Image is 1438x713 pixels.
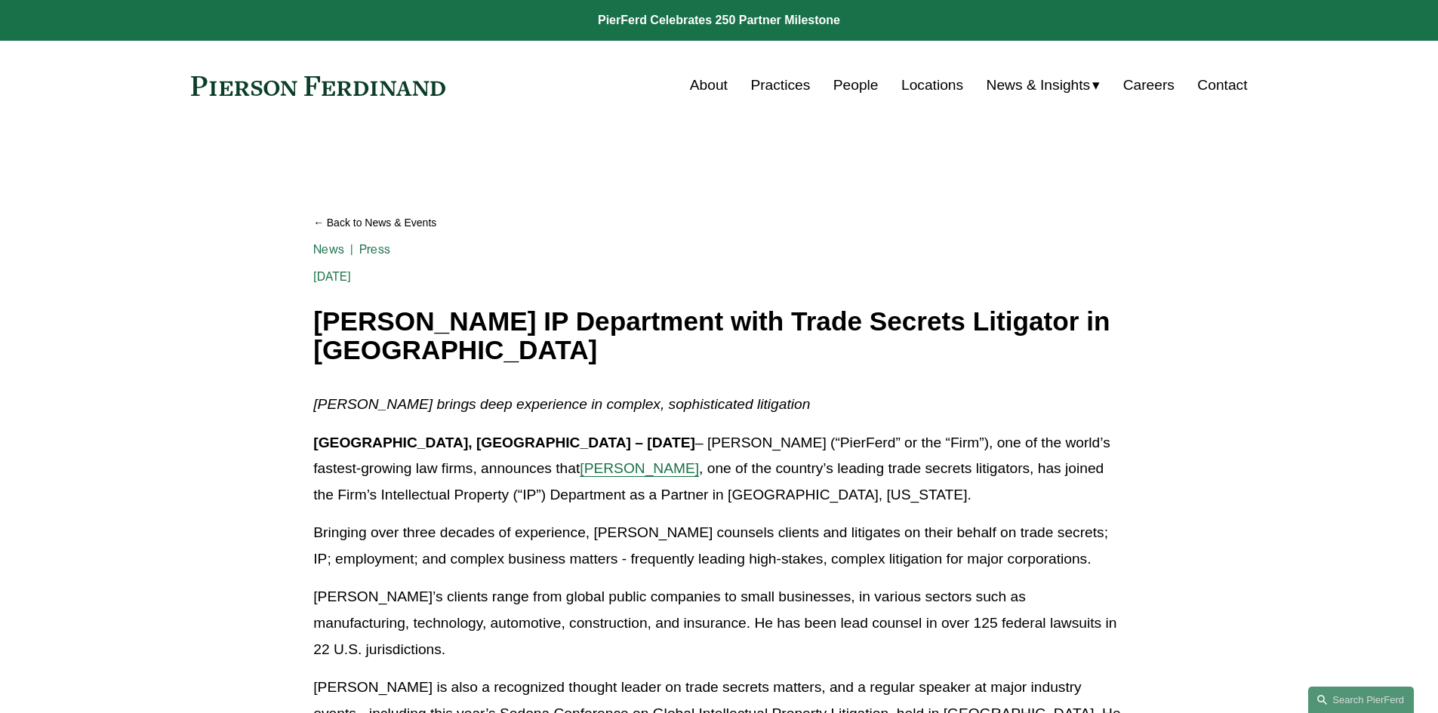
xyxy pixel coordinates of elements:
em: [PERSON_NAME] brings deep experience in complex, sophisticated litigation [313,396,810,412]
a: Press [359,242,390,257]
a: News [313,242,344,257]
strong: [GEOGRAPHIC_DATA], [GEOGRAPHIC_DATA] – [DATE] [313,435,695,450]
a: Locations [901,71,963,100]
a: About [690,71,728,100]
a: Back to News & Events [313,210,1124,236]
p: [PERSON_NAME]’s clients range from global public companies to small businesses, in various sector... [313,584,1124,662]
h1: [PERSON_NAME] IP Department with Trade Secrets Litigator in [GEOGRAPHIC_DATA] [313,307,1124,365]
a: Practices [750,71,810,100]
a: Careers [1123,71,1175,100]
p: Bringing over three decades of experience, [PERSON_NAME] counsels clients and litigates on their ... [313,520,1124,572]
span: [DATE] [313,269,351,284]
a: Contact [1197,71,1247,100]
a: folder dropdown [987,71,1101,100]
p: – [PERSON_NAME] (“PierFerd” or the “Firm”), one of the world’s fastest-growing law firms, announc... [313,430,1124,509]
a: [PERSON_NAME] [580,460,699,476]
a: Search this site [1308,687,1414,713]
a: People [833,71,879,100]
span: News & Insights [987,72,1091,99]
